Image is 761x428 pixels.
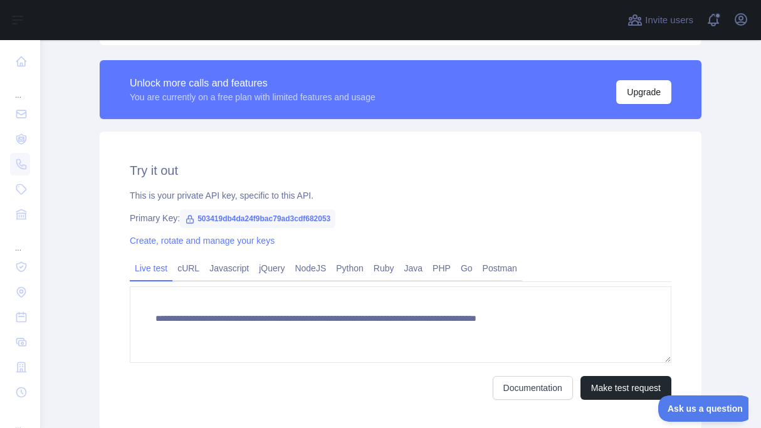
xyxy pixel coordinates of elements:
[580,376,671,400] button: Make test request
[399,258,428,278] a: Java
[658,395,748,422] iframe: Toggle Customer Support
[369,258,399,278] a: Ruby
[204,258,254,278] a: Javascript
[130,162,671,179] h2: Try it out
[130,189,671,202] div: This is your private API key, specific to this API.
[172,258,204,278] a: cURL
[625,10,696,30] button: Invite users
[428,258,456,278] a: PHP
[331,258,369,278] a: Python
[456,258,478,278] a: Go
[493,376,573,400] a: Documentation
[130,76,375,91] div: Unlock more calls and features
[290,258,331,278] a: NodeJS
[478,258,522,278] a: Postman
[616,80,671,104] button: Upgrade
[645,13,693,28] span: Invite users
[130,91,375,103] div: You are currently on a free plan with limited features and usage
[130,258,172,278] a: Live test
[130,236,275,246] a: Create, rotate and manage your keys
[10,228,30,253] div: ...
[130,212,671,224] div: Primary Key:
[254,258,290,278] a: jQuery
[10,75,30,100] div: ...
[180,209,335,228] span: 503419db4da24f9bac79ad3cdf682053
